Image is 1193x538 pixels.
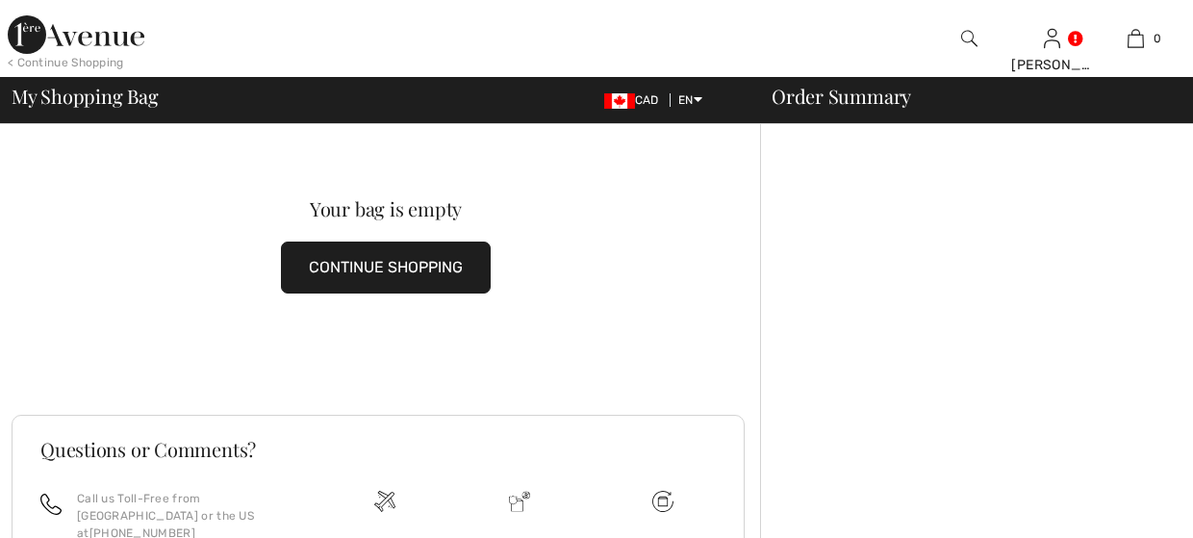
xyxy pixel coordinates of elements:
[281,242,491,294] button: CONTINUE SHOPPING
[509,491,530,512] img: Delivery is a breeze since we pay the duties!
[961,27,977,50] img: search the website
[12,87,159,106] span: My Shopping Bag
[1044,29,1060,47] a: Sign In
[749,87,1181,106] div: Order Summary
[1128,27,1144,50] img: My Bag
[604,93,667,107] span: CAD
[40,494,62,515] img: call
[652,491,673,512] img: Free shipping on orders over $99
[604,93,635,109] img: Canadian Dollar
[678,93,702,107] span: EN
[49,199,723,218] div: Your bag is empty
[1154,30,1161,47] span: 0
[8,15,144,54] img: 1ère Avenue
[1095,27,1177,50] a: 0
[374,491,395,512] img: Free shipping on orders over $99
[8,54,124,71] div: < Continue Shopping
[1011,55,1093,75] div: [PERSON_NAME]
[1044,27,1060,50] img: My Info
[40,440,716,459] h3: Questions or Comments?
